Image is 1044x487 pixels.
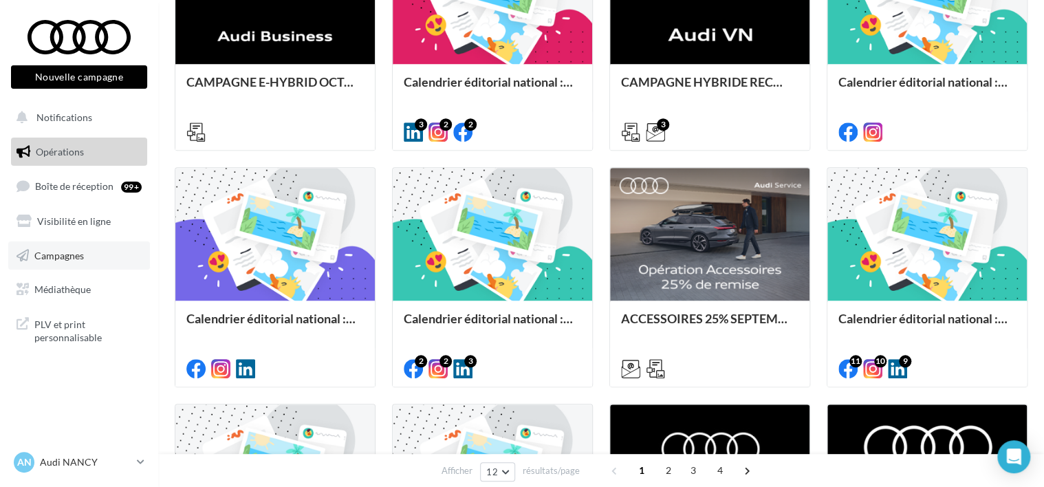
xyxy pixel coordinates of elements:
span: 2 [657,459,679,481]
a: Boîte de réception99+ [8,171,150,201]
span: Opérations [36,146,84,158]
a: PLV et print personnalisable [8,310,150,350]
div: 99+ [121,182,142,193]
div: 2 [439,355,452,367]
div: CAMPAGNE HYBRIDE RECHARGEABLE [621,75,798,102]
div: Calendrier éditorial national : semaine du 22.09 au 28.09 [404,75,581,102]
a: Opérations [8,138,150,166]
span: 1 [631,459,653,481]
div: Calendrier éditorial national : semaine du 15.09 au 21.09 [838,75,1016,102]
span: 12 [486,466,498,477]
div: 2 [464,118,477,131]
button: Nouvelle campagne [11,65,147,89]
button: Notifications [8,103,144,132]
div: Calendrier éditorial national : du 02.09 au 09.09 [838,312,1016,339]
span: Afficher [442,464,472,477]
a: Campagnes [8,241,150,270]
div: Open Intercom Messenger [997,440,1030,473]
a: AN Audi NANCY [11,449,147,475]
div: 11 [849,355,862,367]
div: 3 [464,355,477,367]
a: Médiathèque [8,275,150,304]
span: Notifications [36,111,92,123]
div: CAMPAGNE E-HYBRID OCTOBRE B2B [186,75,364,102]
span: 4 [709,459,731,481]
div: 10 [874,355,887,367]
span: AN [17,455,32,469]
span: Visibilité en ligne [37,215,111,227]
span: PLV et print personnalisable [34,315,142,345]
span: Boîte de réception [35,180,113,192]
div: 2 [415,355,427,367]
div: Calendrier éditorial national : du 02.09 au 15.09 [404,312,581,339]
div: 2 [439,118,452,131]
span: 3 [682,459,704,481]
div: ACCESSOIRES 25% SEPTEMBRE - AUDI SERVICE [621,312,798,339]
span: résultats/page [523,464,580,477]
div: 9 [899,355,911,367]
div: 3 [415,118,427,131]
div: 3 [657,118,669,131]
a: Visibilité en ligne [8,207,150,236]
button: 12 [480,462,515,481]
p: Audi NANCY [40,455,131,469]
div: Calendrier éditorial national : semaine du 08.09 au 14.09 [186,312,364,339]
span: Médiathèque [34,283,91,295]
span: Campagnes [34,249,84,261]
